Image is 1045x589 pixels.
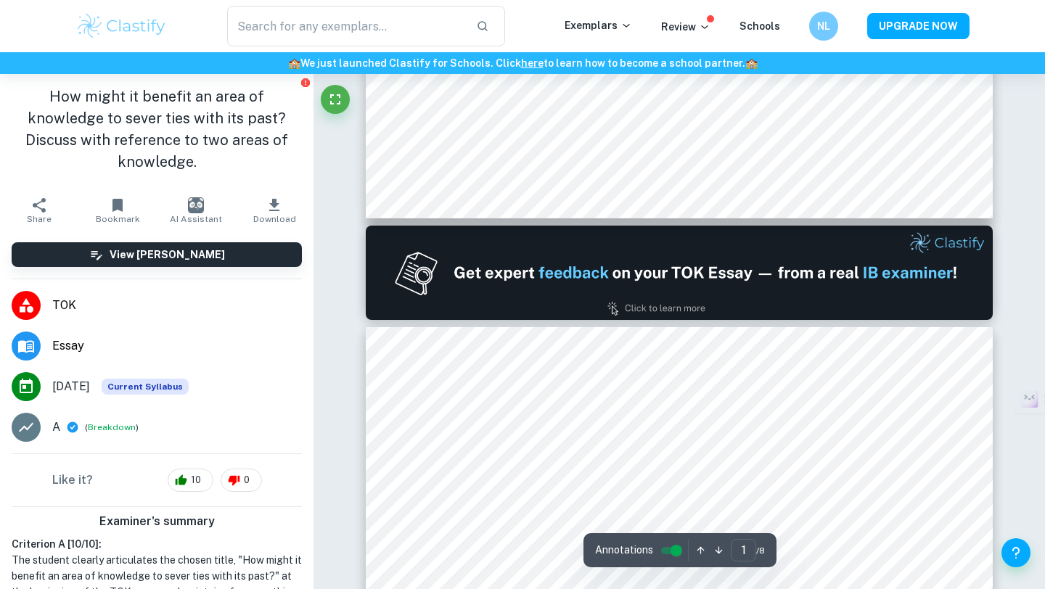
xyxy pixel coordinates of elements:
[102,379,189,395] span: Current Syllabus
[1001,538,1030,567] button: Help and Feedback
[52,297,302,314] span: TOK
[739,20,780,32] a: Schools
[96,214,140,224] span: Bookmark
[12,536,302,552] h6: Criterion A [ 10 / 10 ]:
[565,17,632,33] p: Exemplars
[157,190,235,231] button: AI Assistant
[3,55,1042,71] h6: We just launched Clastify for Schools. Click to learn how to become a school partner.
[221,469,262,492] div: 0
[12,86,302,173] h1: How might it benefit an area of knowledge to sever ties with its past? Discuss with reference to ...
[595,543,653,558] span: Annotations
[12,242,302,267] button: View [PERSON_NAME]
[661,19,710,35] p: Review
[236,473,258,487] span: 0
[52,378,90,395] span: [DATE]
[102,379,189,395] div: This exemplar is based on the current syllabus. Feel free to refer to it for inspiration/ideas wh...
[170,214,222,224] span: AI Assistant
[816,18,832,34] h6: NL
[183,473,209,487] span: 10
[52,337,302,355] span: Essay
[321,85,350,114] button: Fullscreen
[110,247,225,263] h6: View [PERSON_NAME]
[521,57,544,69] a: here
[52,419,60,436] p: A
[27,214,52,224] span: Share
[78,190,157,231] button: Bookmark
[6,513,308,530] h6: Examiner's summary
[75,12,168,41] img: Clastify logo
[300,77,311,88] button: Report issue
[85,421,139,434] span: ( )
[288,57,300,69] span: 🏫
[756,544,765,557] span: / 8
[188,197,204,213] img: AI Assistant
[366,226,993,320] img: Ad
[867,13,970,39] button: UPGRADE NOW
[809,12,838,41] button: NL
[88,421,136,434] button: Breakdown
[52,471,93,489] h6: Like it?
[227,6,464,46] input: Search for any exemplars...
[235,190,313,231] button: Download
[168,469,213,492] div: 10
[253,214,296,224] span: Download
[745,57,758,69] span: 🏫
